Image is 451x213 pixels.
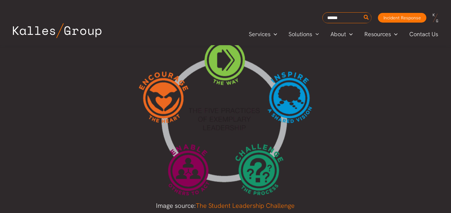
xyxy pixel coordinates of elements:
span: Menu Toggle [346,29,353,39]
span: About [330,29,346,39]
nav: Primary Site Navigation [243,29,445,39]
span: Menu Toggle [312,29,319,39]
a: The Student Leadership Challenge [196,202,295,210]
span: Services [249,29,270,39]
img: Leadership cycle infographic [139,34,312,196]
a: Incident Response [378,13,426,23]
span: Contact Us [409,29,438,39]
span: Solutions [289,29,312,39]
a: ResourcesMenu Toggle [359,29,404,39]
span: Menu Toggle [391,29,398,39]
span: Menu Toggle [270,29,277,39]
figcaption: Image source: [139,201,312,211]
a: Contact Us [404,29,445,39]
a: SolutionsMenu Toggle [283,29,325,39]
img: Kalles Group [13,23,101,38]
a: AboutMenu Toggle [325,29,359,39]
button: Search [362,13,371,23]
span: Resources [364,29,391,39]
a: ServicesMenu Toggle [243,29,283,39]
